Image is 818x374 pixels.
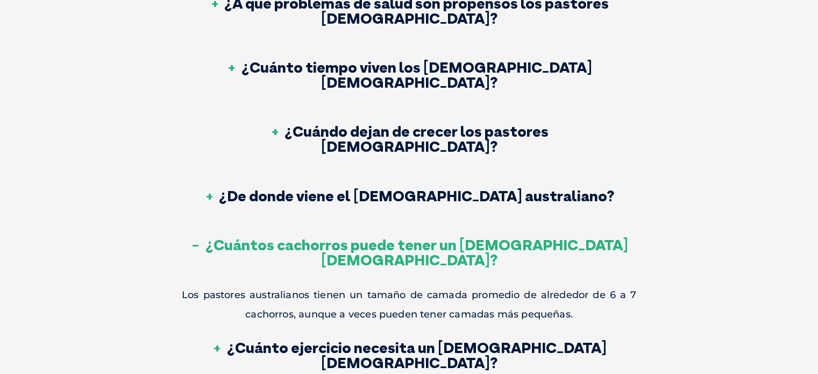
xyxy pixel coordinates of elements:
[219,186,614,205] font: ¿De donde viene el [DEMOGRAPHIC_DATA] australiano?
[241,58,592,91] font: ¿Cuánto tiempo viven los [DEMOGRAPHIC_DATA] [DEMOGRAPHIC_DATA]?
[205,235,628,269] font: ¿Cuántos cachorros puede tener un [DEMOGRAPHIC_DATA] [DEMOGRAPHIC_DATA]?
[227,338,607,372] font: ¿Cuánto ejercicio necesita un [DEMOGRAPHIC_DATA] [DEMOGRAPHIC_DATA]?
[182,289,636,320] font: Los pastores australianos tienen un tamaño de camada promedio de alrededor de 6 a 7 cachorros, au...
[284,122,549,156] font: ¿Cuándo dejan de crecer los pastores [DEMOGRAPHIC_DATA]?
